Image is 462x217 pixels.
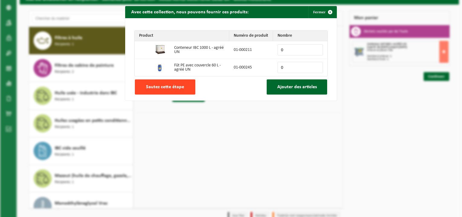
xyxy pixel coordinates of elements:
th: Nombre [273,31,327,41]
button: Ajouter des articles [267,79,327,95]
h2: Avec cette collection, nous pouvons fournir ces produits: [125,6,255,18]
button: Fermer [308,6,336,18]
td: 01-000211 [229,41,273,59]
th: Numéro de produit [229,31,273,41]
td: Fût PE avec couvercle 60 L - agréé UN [170,59,229,76]
td: Conteneur IBC 1000 L - agréé UN [170,41,229,59]
span: Ajouter des articles [277,85,317,89]
th: Product [135,31,229,41]
button: Sautez cette étape [135,79,195,95]
span: Sautez cette étape [146,85,184,89]
td: 01-000245 [229,59,273,76]
img: 01-000211 [155,45,165,54]
img: 01-000245 [155,62,165,72]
